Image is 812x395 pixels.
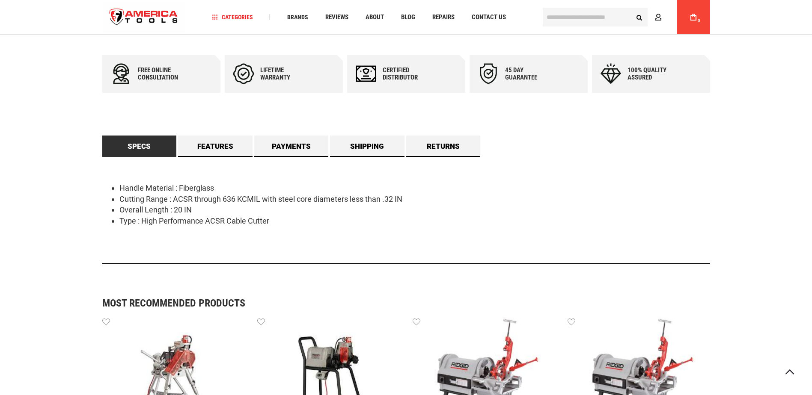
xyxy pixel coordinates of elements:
a: Brands [283,12,312,23]
li: Cutting Range : ACSR through 636 KCMIL with steel core diameters less than .32 IN [119,194,710,205]
a: About [362,12,388,23]
li: Type : High Performance ACSR Cable Cutter [119,215,710,227]
span: Reviews [325,14,348,21]
span: Contact Us [472,14,506,21]
span: Brands [287,14,308,20]
div: Free online consultation [138,67,189,81]
li: Overall Length : 20 IN [119,204,710,215]
a: Features [178,136,253,157]
a: Categories [208,12,257,23]
a: Specs [102,136,177,157]
button: Search [631,9,648,25]
a: store logo [102,1,185,33]
strong: Most Recommended Products [102,298,680,308]
span: 0 [698,18,700,23]
li: Handle Material : Fiberglass [119,183,710,194]
a: Contact Us [468,12,510,23]
a: Blog [397,12,419,23]
span: About [366,14,384,21]
span: Blog [401,14,415,21]
img: America Tools [102,1,185,33]
a: Repairs [428,12,458,23]
span: Categories [212,14,253,20]
a: Reviews [321,12,352,23]
span: Repairs [432,14,455,21]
